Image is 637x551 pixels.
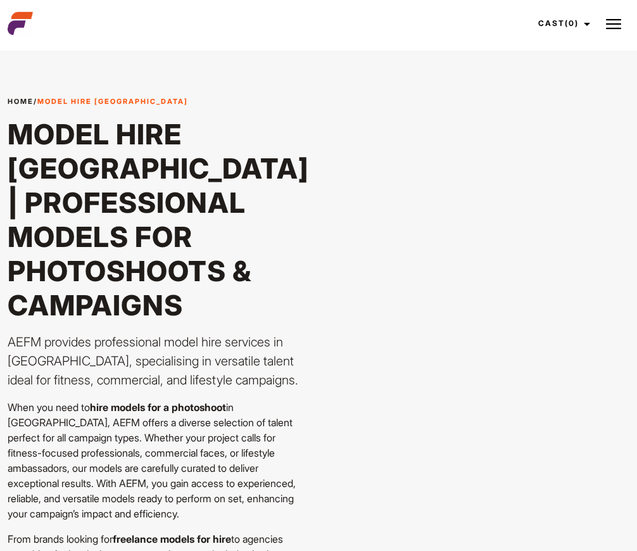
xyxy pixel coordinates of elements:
img: Burger icon [606,16,621,32]
p: AEFM provides professional model hire services in [GEOGRAPHIC_DATA], specialising in versatile ta... [8,332,311,389]
strong: Model Hire [GEOGRAPHIC_DATA] [37,97,188,106]
h1: Model Hire [GEOGRAPHIC_DATA] | Professional Models for Photoshoots & Campaigns [8,117,311,322]
strong: freelance models for hire [113,533,231,545]
a: Cast(0) [527,6,598,41]
p: When you need to in [GEOGRAPHIC_DATA], AEFM offers a diverse selection of talent perfect for all ... [8,400,311,521]
a: Home [8,97,34,106]
strong: hire models for a photoshoot [90,401,226,414]
span: (0) [565,18,579,28]
span: / [8,96,188,107]
img: cropped-aefm-brand-fav-22-square.png [8,11,33,36]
